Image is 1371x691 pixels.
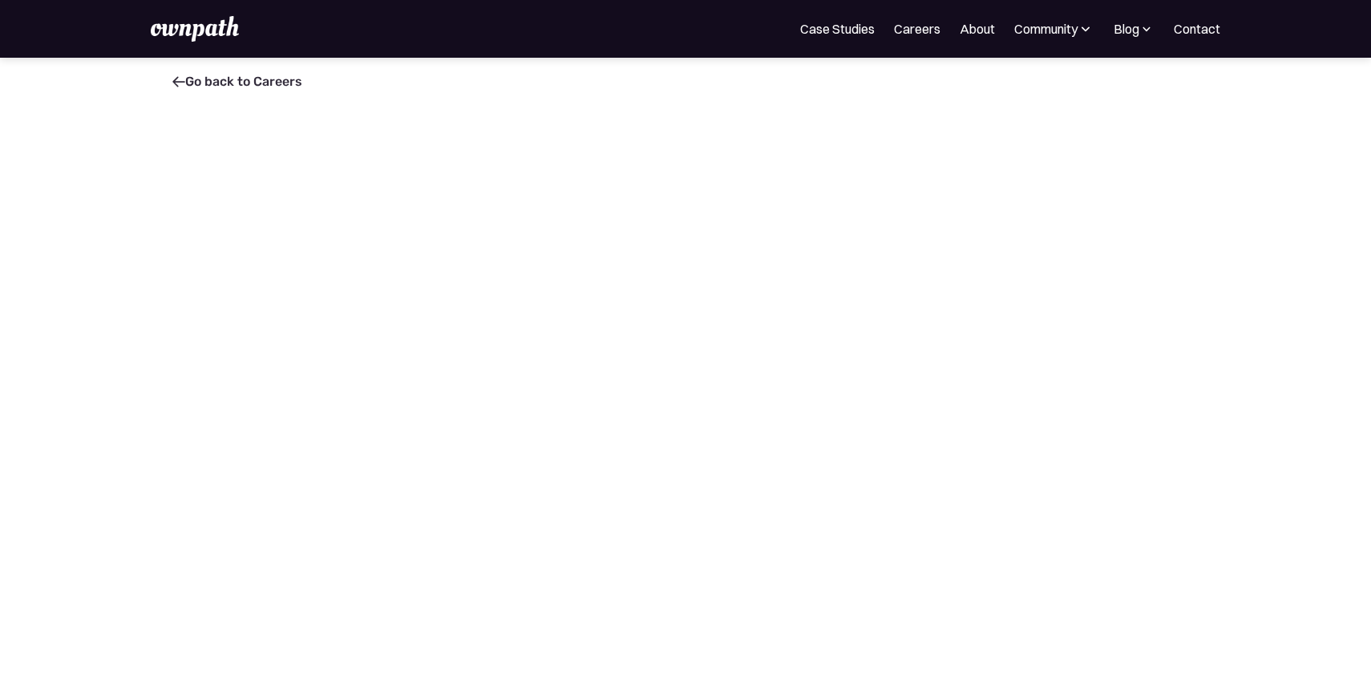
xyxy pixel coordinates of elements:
[172,74,185,90] span: 
[1113,19,1155,38] div: Blog
[1014,19,1078,38] div: Community
[1174,19,1220,38] a: Contact
[800,19,875,38] a: Case Studies
[1014,19,1094,38] div: Community
[172,74,302,89] a: Go back to Careers
[894,19,940,38] a: Careers
[960,19,995,38] a: About
[1114,19,1139,38] div: Blog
